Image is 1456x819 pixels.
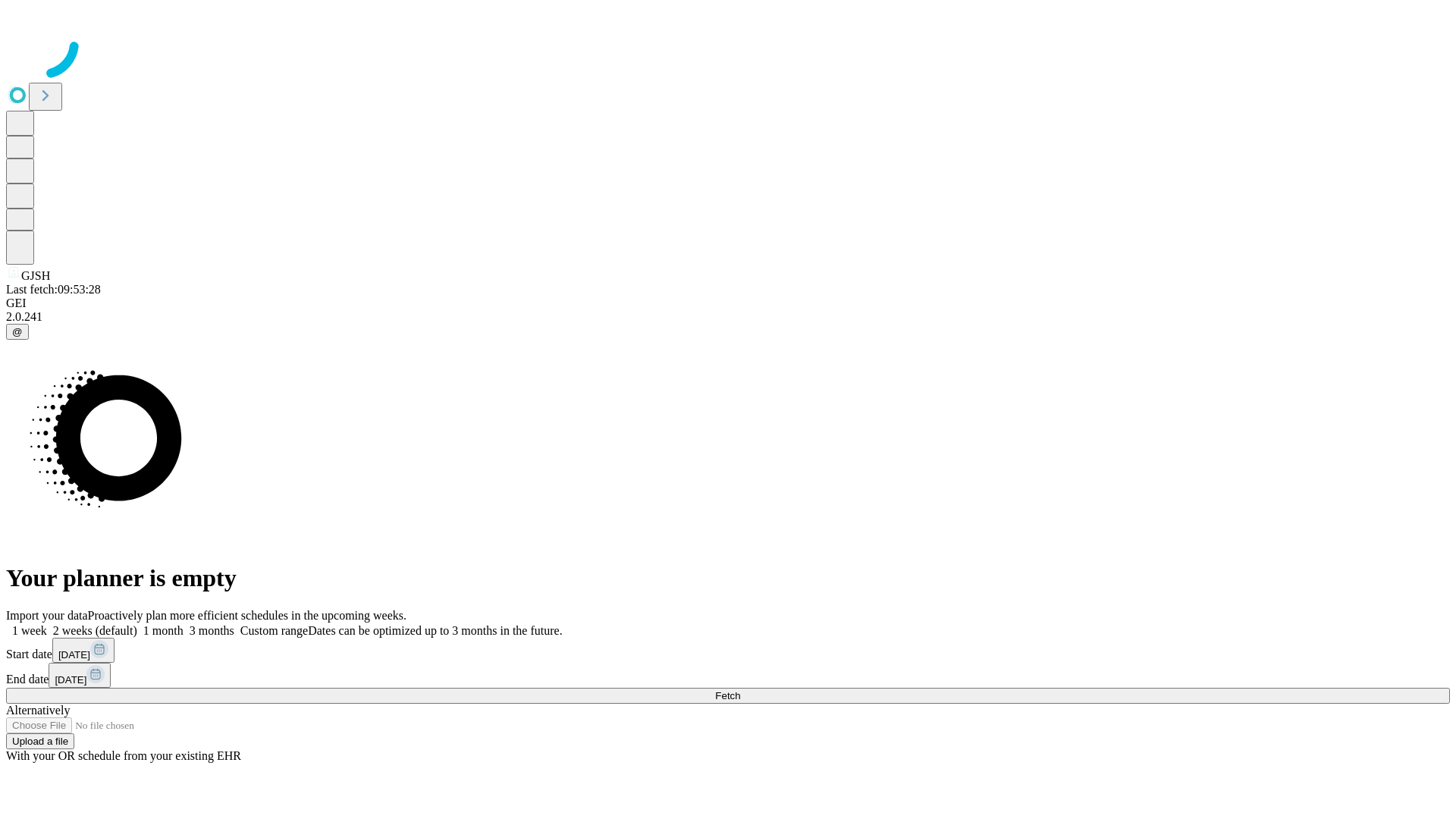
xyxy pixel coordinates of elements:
[240,624,308,637] span: Custom range
[6,310,1450,324] div: 2.0.241
[6,733,74,749] button: Upload a file
[52,638,115,663] button: [DATE]
[190,624,234,637] span: 3 months
[55,674,86,686] span: [DATE]
[49,663,111,688] button: [DATE]
[6,663,1450,688] div: End date
[53,624,137,637] span: 2 weeks (default)
[6,297,1450,310] div: GEI
[6,749,241,762] span: With your OR schedule from your existing EHR
[715,690,740,701] span: Fetch
[308,624,562,637] span: Dates can be optimized up to 3 months in the future.
[12,624,47,637] span: 1 week
[6,638,1450,663] div: Start date
[12,326,23,337] span: @
[143,624,184,637] span: 1 month
[21,269,50,282] span: GJSH
[6,324,29,340] button: @
[88,609,406,622] span: Proactively plan more efficient schedules in the upcoming weeks.
[6,564,1450,592] h1: Your planner is empty
[6,704,70,717] span: Alternatively
[6,688,1450,704] button: Fetch
[6,283,101,296] span: Last fetch: 09:53:28
[58,649,90,661] span: [DATE]
[6,609,88,622] span: Import your data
